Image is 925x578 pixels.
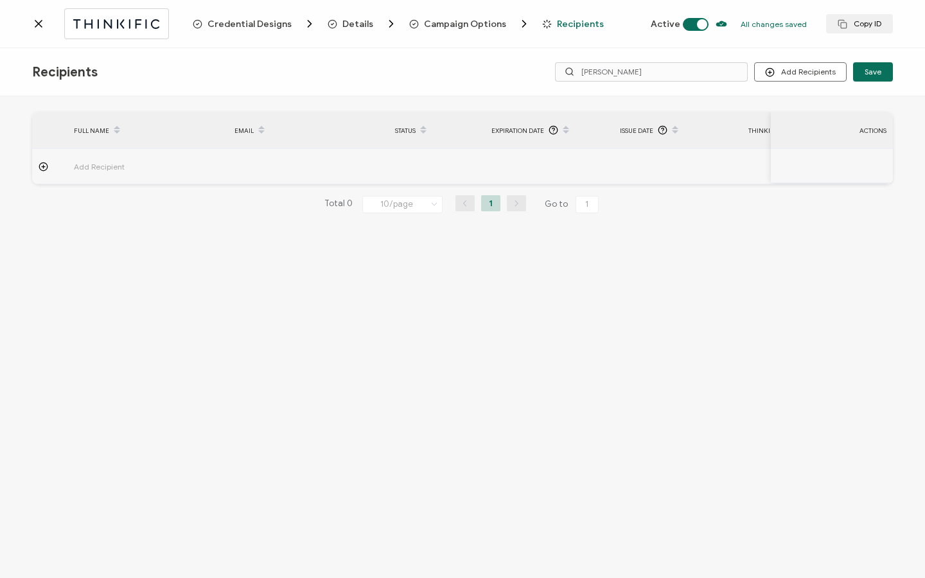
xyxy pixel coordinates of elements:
li: 1 [481,195,500,211]
div: ACTIONS [771,123,893,138]
span: Campaign Options [424,19,506,29]
span: Details [328,17,398,30]
input: Select [362,196,443,213]
div: Status [389,119,485,141]
span: Copy ID [838,19,881,29]
span: Expiration Date [491,123,544,138]
input: Search [555,62,748,82]
span: Go to [545,195,601,213]
span: Recipients [542,19,604,29]
span: Campaign Options [409,17,531,30]
span: Issue Date [620,123,653,138]
span: Save [865,68,881,76]
button: Copy ID [826,14,893,33]
iframe: Chat Widget [861,516,925,578]
span: Recipients [557,19,604,29]
span: Active [651,19,680,30]
span: Credential Designs [193,17,316,30]
button: Add Recipients [754,62,847,82]
div: Thinkific Course Name [742,119,870,141]
div: EMAIL [228,119,389,141]
span: Credential Designs [207,19,292,29]
div: Breadcrumb [193,17,604,30]
span: Recipients [32,64,98,80]
img: thinkific.svg [71,16,162,32]
p: All changes saved [741,19,807,29]
span: Total 0 [324,195,353,213]
span: Details [342,19,373,29]
div: FULL NAME [67,119,228,141]
span: Add Recipient [74,159,196,174]
button: Save [853,62,893,82]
